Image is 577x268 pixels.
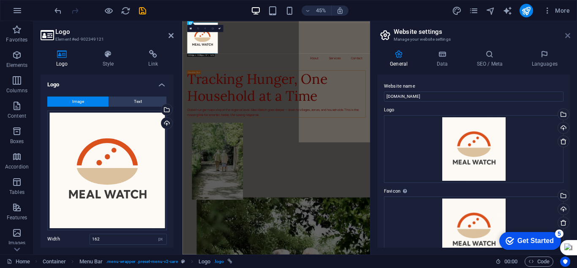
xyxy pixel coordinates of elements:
[55,36,157,43] h3: Element #ed-902349121
[528,257,550,267] span: Code
[486,6,496,16] button: navigator
[201,25,209,32] a: Blur
[469,6,479,16] button: pages
[452,6,462,16] i: Design (Ctrl+Alt+Y)
[109,97,166,107] button: Text
[384,81,563,91] label: Website name
[134,97,142,107] span: Text
[228,259,232,264] i: This element is linked
[87,50,133,68] h4: Style
[464,50,519,68] h4: SEO / Meta
[41,50,87,68] h4: Logo
[138,6,147,16] i: Save (Ctrl+S)
[47,237,90,241] label: Width
[503,6,513,16] button: text_generator
[47,97,109,107] button: Image
[560,257,570,267] button: Usercentrics
[41,75,174,90] h4: Logo
[495,257,518,267] h6: Session time
[7,214,27,221] p: Features
[79,257,103,267] span: Click to select. Double-click to edit
[543,6,570,15] span: More
[394,28,570,36] h2: Website settings
[377,50,424,68] h4: General
[209,25,216,32] a: Greyscale
[8,240,26,246] p: Images
[6,87,27,94] p: Columns
[47,111,167,230] div: MealWatch_Logo..-eVWQ3NBPLuT57LPA9tql3A.png
[521,6,531,16] i: Publish
[55,28,174,36] h2: Logo
[137,6,147,16] button: save
[187,25,194,32] a: Select files from the file manager, stock photos, or upload file(s)
[503,6,512,16] i: AI Writer
[194,25,201,32] a: Crop mode
[525,257,553,267] button: Code
[133,50,174,68] h4: Link
[25,9,61,17] div: Get Started
[5,163,29,170] p: Accordion
[43,257,232,267] nav: breadcrumb
[216,25,223,32] a: Confirm ( Ctrl ⏎ )
[394,36,553,43] h3: Manage your website settings
[314,6,328,16] h6: 45%
[72,97,84,107] span: Image
[9,189,24,196] p: Tables
[63,2,71,10] div: 5
[6,36,27,43] p: Favorites
[106,257,178,267] span: . menu-wrapper .preset-menu-v2-care
[199,257,210,267] span: Click to select. Double-click to edit
[540,4,573,17] button: More
[520,4,533,17] button: publish
[384,186,563,196] label: Favicon
[43,257,66,267] span: Click to select. Double-click to edit
[452,6,462,16] button: design
[10,138,24,145] p: Boxes
[7,257,30,267] a: Click to cancel selection. Double-click to open Pages
[302,6,332,16] button: 45%
[53,6,63,16] button: undo
[510,258,512,265] span: :
[384,196,563,264] div: MealWatch_Logo..-Kw2WgYmz7kJF2BfMFD60xg-awf25U_cmXTawnY9QDygwA.png
[384,115,563,183] div: MealWatch_Logo..-eVWQ3NBPLuT57LPA9tql3A.png
[486,6,495,16] i: Navigator
[504,257,517,267] span: 00 00
[53,6,63,16] i: Undo: Change favicon (Ctrl+Z)
[7,4,68,22] div: Get Started 5 items remaining, 0% complete
[8,113,26,119] p: Content
[120,6,131,16] button: reload
[424,50,464,68] h4: Data
[519,50,570,68] h4: Languages
[469,6,479,16] i: Pages (Ctrl+Alt+S)
[384,91,563,102] input: Name...
[181,259,185,264] i: This element is a customizable preset
[214,257,224,267] span: . logo
[121,6,131,16] i: Reload page
[6,62,28,69] p: Elements
[384,105,563,115] label: Logo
